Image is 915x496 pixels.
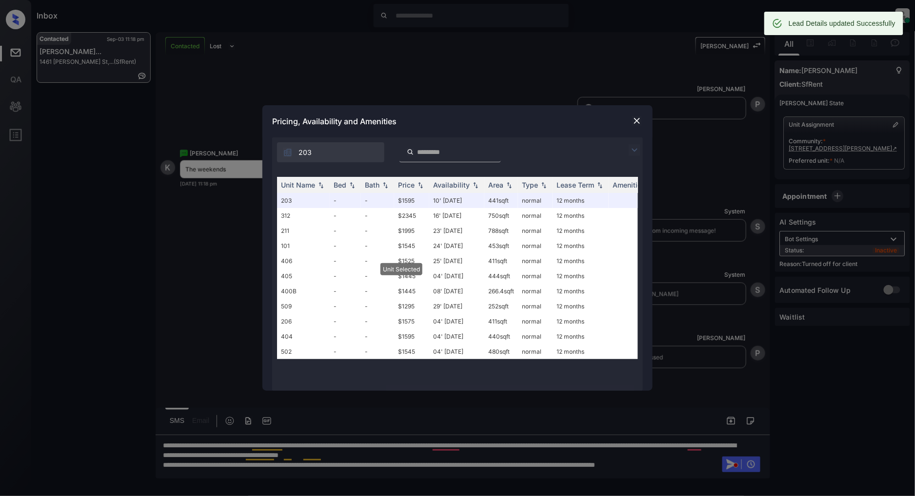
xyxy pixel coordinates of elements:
td: 750 sqft [484,208,518,223]
img: sorting [595,182,605,189]
img: icon-zuma [407,148,414,156]
td: normal [518,284,553,299]
img: sorting [380,182,390,189]
td: normal [518,223,553,238]
td: - [330,223,361,238]
img: sorting [471,182,480,189]
td: 12 months [553,253,609,268]
td: 101 [277,238,330,253]
div: Availability [433,181,470,189]
td: - [330,268,361,284]
td: - [330,253,361,268]
td: normal [518,344,553,359]
td: 12 months [553,193,609,208]
div: Price [398,181,415,189]
div: Amenities [613,181,645,189]
img: icon-zuma [629,144,640,156]
td: - [361,253,394,268]
img: close [632,116,642,126]
td: 211 [277,223,330,238]
div: Pricing, Availability and Amenities [262,105,653,137]
td: - [330,299,361,314]
td: 400B [277,284,330,299]
td: - [361,268,394,284]
div: Unit Name [281,181,315,189]
td: 25' [DATE] [429,253,484,268]
div: Area [488,181,503,189]
td: normal [518,299,553,314]
img: sorting [316,182,326,189]
td: $1995 [394,223,429,238]
td: normal [518,208,553,223]
td: $1445 [394,268,429,284]
td: - [361,299,394,314]
td: $1595 [394,193,429,208]
td: 12 months [553,299,609,314]
img: sorting [539,182,549,189]
td: 04' [DATE] [429,268,484,284]
td: - [361,193,394,208]
td: 23' [DATE] [429,223,484,238]
td: 266.4 sqft [484,284,518,299]
img: sorting [347,182,357,189]
td: 29' [DATE] [429,299,484,314]
td: 04' [DATE] [429,344,484,359]
td: 441 sqft [484,193,518,208]
td: $1525 [394,253,429,268]
td: $1595 [394,329,429,344]
td: - [330,284,361,299]
td: 480 sqft [484,344,518,359]
td: normal [518,253,553,268]
td: - [361,344,394,359]
td: 12 months [553,314,609,329]
td: normal [518,268,553,284]
td: 252 sqft [484,299,518,314]
td: normal [518,314,553,329]
td: - [361,208,394,223]
td: - [361,223,394,238]
td: 206 [277,314,330,329]
img: sorting [416,182,425,189]
td: 405 [277,268,330,284]
td: $1545 [394,238,429,253]
td: 404 [277,329,330,344]
td: normal [518,329,553,344]
td: $1545 [394,344,429,359]
td: 312 [277,208,330,223]
div: Bath [365,181,379,189]
td: 10' [DATE] [429,193,484,208]
td: 16' [DATE] [429,208,484,223]
td: 453 sqft [484,238,518,253]
td: - [361,284,394,299]
span: 203 [298,147,312,158]
img: icon-zuma [283,148,293,157]
td: 444 sqft [484,268,518,284]
td: 440 sqft [484,329,518,344]
td: 12 months [553,284,609,299]
div: Lease Term [557,181,594,189]
td: 411 sqft [484,253,518,268]
td: - [330,344,361,359]
td: - [361,314,394,329]
div: Lead Details updated Successfully [789,15,895,32]
td: $1295 [394,299,429,314]
td: - [330,314,361,329]
td: 411 sqft [484,314,518,329]
td: 406 [277,253,330,268]
td: $1445 [394,284,429,299]
td: 12 months [553,208,609,223]
td: 08' [DATE] [429,284,484,299]
td: 203 [277,193,330,208]
td: - [330,193,361,208]
td: - [330,208,361,223]
td: 12 months [553,329,609,344]
td: $1575 [394,314,429,329]
td: 04' [DATE] [429,329,484,344]
td: 509 [277,299,330,314]
td: $2345 [394,208,429,223]
td: - [361,329,394,344]
td: - [330,238,361,253]
img: sorting [504,182,514,189]
div: Bed [334,181,346,189]
td: 502 [277,344,330,359]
